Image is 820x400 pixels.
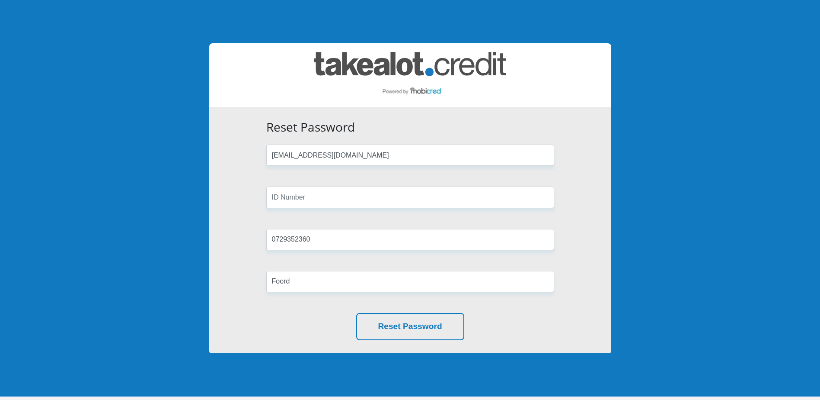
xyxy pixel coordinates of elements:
input: ID Number [266,187,554,208]
input: Cellphone Number [266,229,554,250]
input: Email [266,145,554,166]
input: Surname [266,271,554,292]
button: Reset Password [356,313,464,340]
img: takealot_credit logo [314,52,506,98]
h3: Reset Password [266,120,554,135]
